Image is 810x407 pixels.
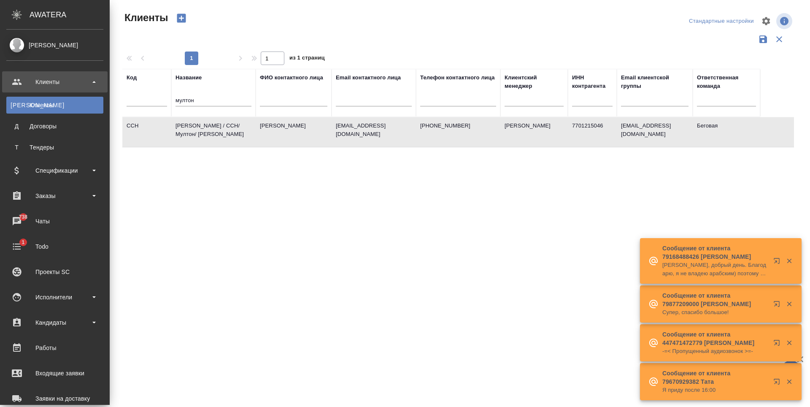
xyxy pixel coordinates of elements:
[6,97,103,114] a: [PERSON_NAME]Клиенты
[6,240,103,253] div: Todo
[771,31,787,47] button: Сбросить фильтры
[420,122,496,130] p: [PHONE_NUMBER]
[30,6,110,23] div: AWATERA
[6,291,103,304] div: Исполнители
[780,378,798,385] button: Закрыть
[505,73,564,90] div: Клиентский менеджер
[6,367,103,380] div: Входящие заявки
[2,337,108,358] a: Работы
[776,13,794,29] span: Посмотреть информацию
[768,334,788,355] button: Открыть в новой вкладке
[621,73,688,90] div: Email клиентской группы
[256,117,332,147] td: [PERSON_NAME]
[662,244,768,261] p: Сообщение от клиента 79168488426 [PERSON_NAME]
[755,31,771,47] button: Сохранить фильтры
[780,339,798,347] button: Закрыть
[6,342,103,354] div: Работы
[6,266,103,278] div: Проекты SC
[171,11,192,25] button: Создать
[122,11,168,24] span: Клиенты
[6,164,103,177] div: Спецификации
[336,122,412,138] p: [EMAIL_ADDRESS][DOMAIN_NAME]
[2,236,108,257] a: 1Todo
[756,11,776,31] span: Настроить таблицу
[662,308,768,317] p: Супер, спасибо большое!
[289,53,325,65] span: из 1 страниц
[14,213,33,221] span: 738
[662,386,768,394] p: Я приду после 16:00
[768,373,788,393] button: Открыть в новой вкладке
[2,363,108,384] a: Входящие заявки
[6,41,103,50] div: [PERSON_NAME]
[6,392,103,405] div: Заявки на доставку
[568,117,617,147] td: 7701215046
[11,122,99,130] div: Договоры
[2,211,108,232] a: 738Чаты
[500,117,568,147] td: [PERSON_NAME]
[662,330,768,347] p: Сообщение от клиента 447471472779 [PERSON_NAME]
[260,73,323,82] div: ФИО контактного лица
[617,117,693,147] td: [EMAIL_ADDRESS][DOMAIN_NAME]
[662,347,768,355] p: -=< Пропущенный аудиозвонок >=-
[697,73,756,90] div: Ответственная команда
[175,73,202,82] div: Название
[11,101,99,109] div: Клиенты
[662,291,768,308] p: Сообщение от клиента 79877209000 [PERSON_NAME]
[11,143,99,152] div: Тендеры
[171,117,256,147] td: [PERSON_NAME] / CCH/ Мултон/ [PERSON_NAME]
[687,15,756,28] div: split button
[780,300,798,308] button: Закрыть
[6,190,103,202] div: Заказы
[6,139,103,156] a: ТТендеры
[122,117,171,147] td: CCH
[6,316,103,329] div: Кандидаты
[6,118,103,135] a: ДДоговоры
[768,296,788,316] button: Открыть в новой вкладке
[6,76,103,88] div: Клиенты
[662,261,768,278] p: [PERSON_NAME], добрый день. Благодарю, я не владею арабским) поэтому предлагаю дальше продолжить ...
[2,261,108,282] a: Проекты SC
[420,73,495,82] div: Телефон контактного лица
[336,73,401,82] div: Email контактного лица
[6,215,103,228] div: Чаты
[780,257,798,265] button: Закрыть
[127,73,137,82] div: Код
[768,252,788,273] button: Открыть в новой вкладке
[662,369,768,386] p: Сообщение от клиента 79670929382 Тата
[693,117,760,147] td: Беговая
[16,238,30,247] span: 1
[572,73,613,90] div: ИНН контрагента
